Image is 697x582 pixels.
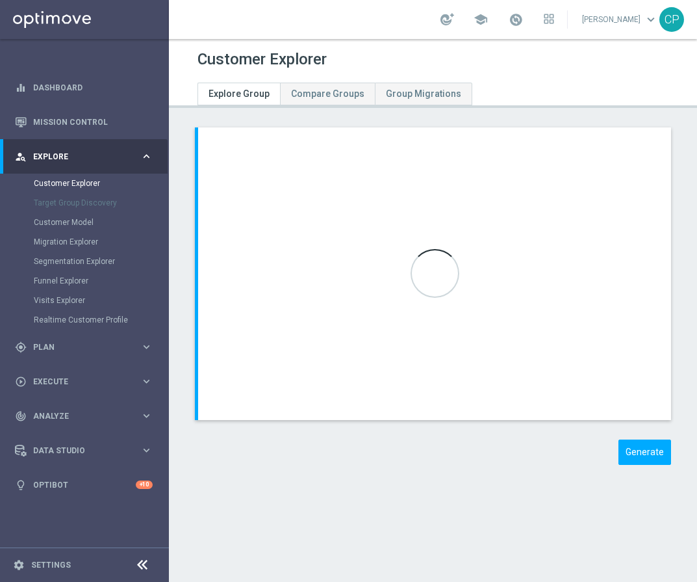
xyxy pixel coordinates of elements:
a: Customer Explorer [34,178,135,189]
i: settings [13,559,25,571]
i: equalizer [15,82,27,94]
button: track_changes Analyze keyboard_arrow_right [14,411,153,421]
i: lightbulb [15,479,27,491]
a: Dashboard [33,70,153,105]
button: Mission Control [14,117,153,127]
span: school [474,12,488,27]
button: play_circle_outline Execute keyboard_arrow_right [14,377,153,387]
a: Segmentation Explorer [34,256,135,267]
div: +10 [136,481,153,489]
div: Segmentation Explorer [34,252,168,271]
button: lightbulb Optibot +10 [14,480,153,490]
div: CP [659,7,684,32]
div: Migration Explorer [34,232,168,252]
i: keyboard_arrow_right [140,341,153,353]
i: person_search [15,151,27,163]
a: Migration Explorer [34,237,135,247]
a: Optibot [33,468,136,502]
i: track_changes [15,410,27,422]
div: Mission Control [15,105,153,139]
i: keyboard_arrow_right [140,444,153,456]
a: Visits Explorer [34,295,135,306]
a: Settings [31,561,71,569]
span: Data Studio [33,447,140,455]
a: Realtime Customer Profile [34,315,135,325]
a: [PERSON_NAME]keyboard_arrow_down [581,10,659,29]
button: equalizer Dashboard [14,83,153,93]
span: Execute [33,378,140,386]
h1: Customer Explorer [197,50,327,69]
div: Visits Explorer [34,291,168,310]
div: Target Group Discovery [34,193,168,213]
div: Optibot [15,468,153,502]
i: keyboard_arrow_right [140,410,153,422]
span: Compare Groups [291,88,364,99]
i: keyboard_arrow_right [140,150,153,163]
button: gps_fixed Plan keyboard_arrow_right [14,342,153,352]
div: Plan [15,341,140,353]
span: Analyze [33,412,140,420]
span: keyboard_arrow_down [644,12,658,27]
ul: Tabs [197,83,472,105]
span: Explore Group [209,88,270,99]
div: Realtime Customer Profile [34,310,168,330]
button: Generate [618,440,671,465]
button: person_search Explore keyboard_arrow_right [14,152,153,162]
span: Plan [33,343,140,351]
div: Customer Model [34,213,168,232]
div: Funnel Explorer [34,271,168,291]
span: Explore [33,153,140,161]
div: Dashboard [15,70,153,105]
div: Explore [15,151,140,163]
button: Data Studio keyboard_arrow_right [14,445,153,456]
a: Mission Control [33,105,153,139]
a: Customer Model [34,217,135,228]
a: Funnel Explorer [34,276,135,286]
i: play_circle_outline [15,376,27,388]
span: Group Migrations [386,88,461,99]
i: keyboard_arrow_right [140,375,153,388]
div: Customer Explorer [34,174,168,193]
div: Data Studio [15,445,140,456]
div: Analyze [15,410,140,422]
i: gps_fixed [15,341,27,353]
div: Execute [15,376,140,388]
